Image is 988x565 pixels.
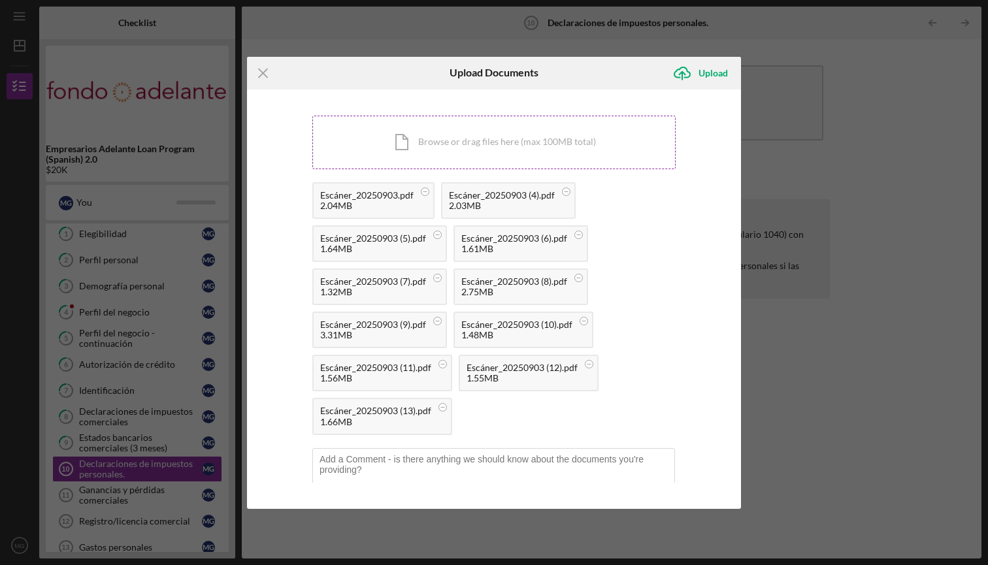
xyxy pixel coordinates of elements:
[320,201,414,211] div: 2.04MB
[320,287,426,297] div: 1.32MB
[449,190,555,201] div: Escáner_20250903 (4).pdf
[461,276,567,287] div: Escáner_20250903 (8).pdf
[461,330,572,340] div: 1.48MB
[320,373,431,383] div: 1.56MB
[320,190,414,201] div: Escáner_20250903.pdf
[461,244,567,254] div: 1.61MB
[320,233,426,244] div: Escáner_20250903 (5).pdf
[320,417,431,427] div: 1.66MB
[320,363,431,373] div: Escáner_20250903 (11).pdf
[320,406,431,416] div: Escáner_20250903 (13).pdf
[461,233,567,244] div: Escáner_20250903 (6).pdf
[450,67,538,78] h6: Upload Documents
[467,373,578,383] div: 1.55MB
[467,363,578,373] div: Escáner_20250903 (12).pdf
[666,60,741,86] button: Upload
[449,201,555,211] div: 2.03MB
[320,330,426,340] div: 3.31MB
[320,244,426,254] div: 1.64MB
[320,276,426,287] div: Escáner_20250903 (7).pdf
[699,60,728,86] div: Upload
[461,319,572,330] div: Escáner_20250903 (10).pdf
[461,287,567,297] div: 2.75MB
[320,319,426,330] div: Escáner_20250903 (9).pdf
